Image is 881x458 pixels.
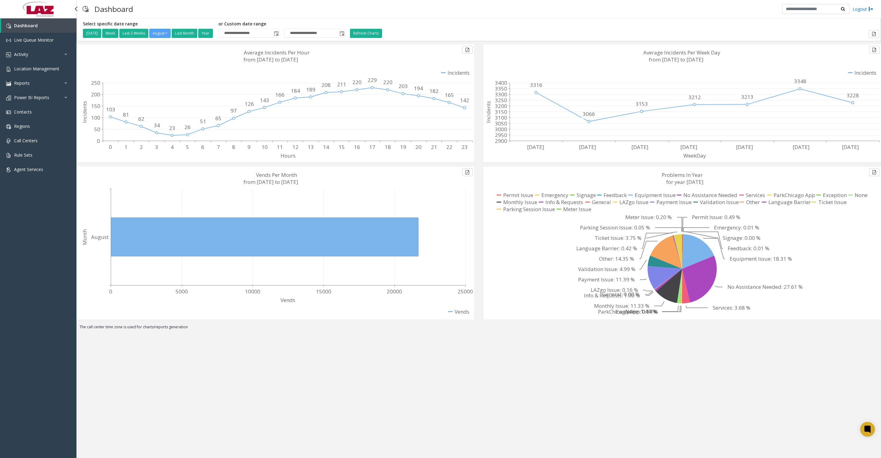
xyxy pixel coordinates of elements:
[580,224,650,231] text: Parking Session Issue: 0.05 %
[171,143,174,151] text: 4
[91,79,100,86] text: 250
[281,152,296,159] text: Hours
[495,126,507,133] text: 3000
[594,302,649,309] text: Monthly Issue: 11.33 %
[350,29,382,38] button: Refresh Charts
[431,143,437,151] text: 21
[385,143,391,151] text: 18
[76,324,881,333] div: The call center time zone is used for charts/reports generation
[281,296,295,303] text: Vends
[169,125,175,132] text: 23
[495,114,507,121] text: 3100
[387,288,402,295] text: 20000
[306,86,315,93] text: 189
[243,178,298,185] text: from [DATE] to [DATE]
[256,171,297,178] text: Vends Per Month
[713,304,750,311] text: Services: 3.68 %
[245,288,260,295] text: 10000
[138,115,144,122] text: 62
[462,46,473,54] button: Export to pdf
[794,78,806,85] text: 3348
[275,91,284,98] text: 166
[123,111,129,118] text: 81
[352,79,362,86] text: 220
[429,88,439,95] text: 182
[6,67,11,72] img: 'icon'
[14,152,32,158] span: Rule Sets
[322,81,331,88] text: 208
[400,143,406,151] text: 19
[662,171,703,178] text: Problems In Year
[339,143,345,151] text: 15
[201,143,204,151] text: 6
[81,229,88,245] text: Month
[666,178,704,185] text: for year [DATE]
[599,255,634,262] text: Other: 14.35 %
[154,122,160,129] text: 34
[649,56,704,63] text: from [DATE] to [DATE]
[495,85,507,92] text: 3350
[595,234,641,241] text: Ticket Issue: 3.75 %
[244,49,310,56] text: Average Incidents Per Hour
[83,2,88,17] img: pageIcon
[578,266,635,273] text: Validation Issue: 4.99 %
[184,124,191,131] text: 26
[689,94,701,101] text: 3212
[91,114,100,121] text: 100
[91,233,109,240] text: August
[125,143,128,151] text: 1
[460,97,469,104] text: 142
[714,224,759,231] text: Emergency: 0.01 %
[462,168,473,176] button: Export to pdf
[495,79,507,86] text: 3400
[354,143,360,151] text: 16
[6,124,11,129] img: 'icon'
[260,97,269,104] text: 143
[495,108,507,115] text: 3150
[495,132,507,139] text: 2950
[578,276,635,283] text: Payment Issue: 11.39 %
[602,291,640,298] text: General: 0.00 %
[736,143,753,151] text: [DATE]
[232,143,235,151] text: 8
[625,308,656,315] text: None: 1.44 %
[692,214,740,221] text: Permit Issue: 0.49 %
[1,18,76,33] a: Dashboard
[102,29,118,38] button: Week
[14,80,30,86] span: Reports
[853,6,873,12] a: Logout
[14,51,28,57] span: Activity
[793,143,810,151] text: [DATE]
[728,245,769,252] text: Feedback: 0.01 %
[155,143,158,151] text: 3
[6,52,11,57] img: 'icon'
[14,138,38,143] span: Call Centers
[462,143,468,151] text: 23
[83,29,101,38] button: [DATE]
[446,143,452,151] text: 22
[383,79,392,86] text: 220
[576,245,637,252] text: Language Barrier: 0.42 %
[231,107,237,114] text: 97
[727,283,803,290] text: No Assistance Needed: 27.61 %
[83,21,214,27] h5: Select specific date range
[6,167,11,172] img: 'icon'
[495,97,507,104] text: 3250
[14,23,38,28] span: Dashboard
[495,102,507,110] text: 3200
[683,152,706,159] text: WeekDay
[338,29,345,38] span: Toggle popup
[119,29,148,38] button: Last 2 Weeks
[14,95,49,100] span: Power BI Reports
[6,95,11,100] img: 'icon'
[6,139,11,143] img: 'icon'
[6,24,11,28] img: 'icon'
[868,6,873,12] img: logout
[6,38,11,43] img: 'icon'
[200,118,206,125] text: 51
[458,288,473,295] text: 25000
[741,93,753,100] text: 3213
[6,81,11,86] img: 'icon'
[415,143,422,151] text: 20
[445,91,454,99] text: 165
